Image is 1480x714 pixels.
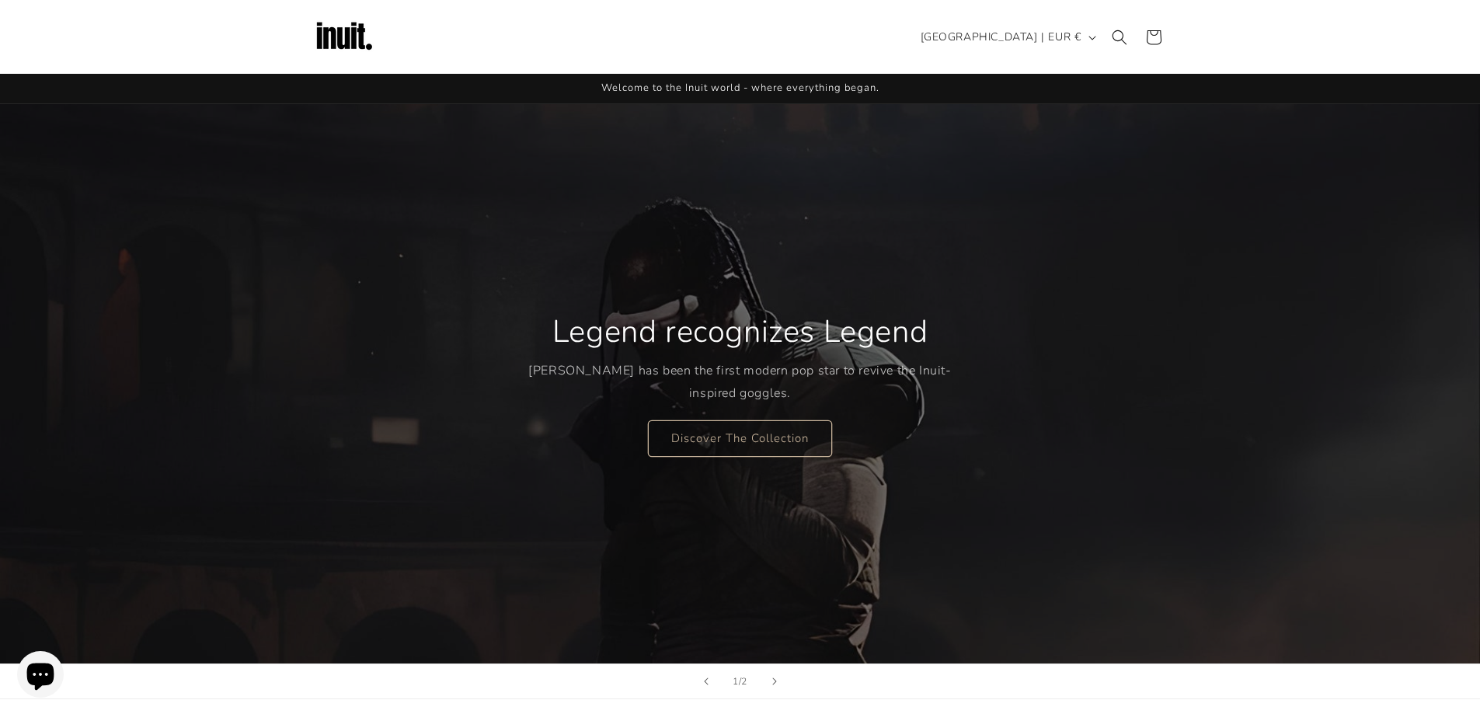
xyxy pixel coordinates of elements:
p: [PERSON_NAME] has been the first modern pop star to revive the Inuit-inspired goggles. [528,360,952,405]
span: 1 [733,674,739,689]
div: Announcement [313,74,1168,103]
summary: Search [1102,20,1137,54]
button: Next slide [757,664,792,698]
button: Previous slide [689,664,723,698]
h2: Legend recognizes Legend [552,312,928,352]
span: / [739,674,742,689]
a: Discover The Collection [648,420,832,456]
img: Inuit Logo [313,6,375,68]
inbox-online-store-chat: Shopify online store chat [12,651,68,702]
span: Welcome to the Inuit world - where everything began. [601,81,879,95]
button: [GEOGRAPHIC_DATA] | EUR € [911,23,1102,52]
span: [GEOGRAPHIC_DATA] | EUR € [921,29,1081,45]
span: 2 [741,674,747,689]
